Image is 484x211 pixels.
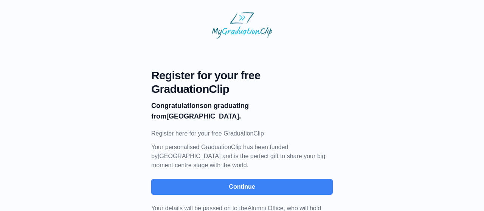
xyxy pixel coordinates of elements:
[151,143,333,170] p: Your personalised GraduationClip has been funded by [GEOGRAPHIC_DATA] and is the perfect gift to ...
[151,69,333,82] span: Register for your free
[151,129,333,138] p: Register here for your free GraduationClip
[151,100,333,122] p: on graduating from [GEOGRAPHIC_DATA].
[151,102,203,109] b: Congratulations
[212,12,272,39] img: MyGraduationClip
[151,82,333,96] span: GraduationClip
[151,179,333,195] button: Continue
